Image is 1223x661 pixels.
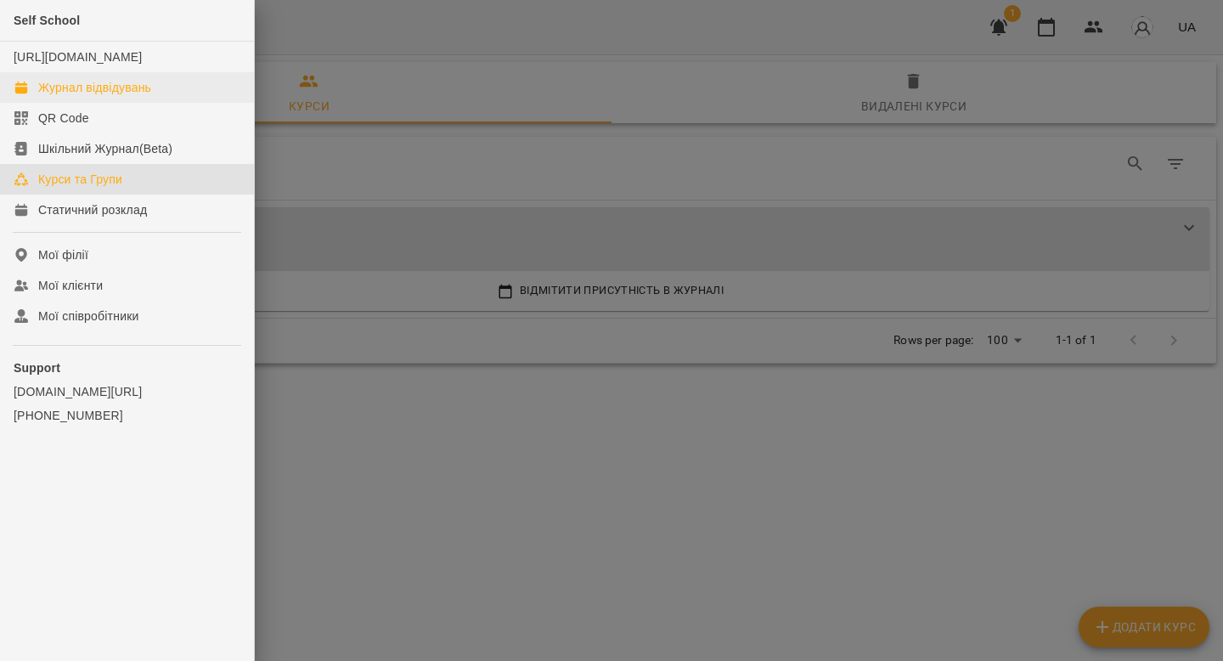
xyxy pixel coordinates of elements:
div: Статичний розклад [38,201,147,218]
div: QR Code [38,110,89,127]
span: Self School [14,14,80,27]
div: Мої клієнти [38,277,103,294]
p: Support [14,359,240,376]
a: [URL][DOMAIN_NAME] [14,50,142,64]
a: [PHONE_NUMBER] [14,407,240,424]
div: Мої співробітники [38,308,139,325]
div: Шкільний Журнал(Beta) [38,140,172,157]
a: [DOMAIN_NAME][URL] [14,383,240,400]
div: Курси та Групи [38,171,122,188]
div: Мої філії [38,246,88,263]
div: Журнал відвідувань [38,79,151,96]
